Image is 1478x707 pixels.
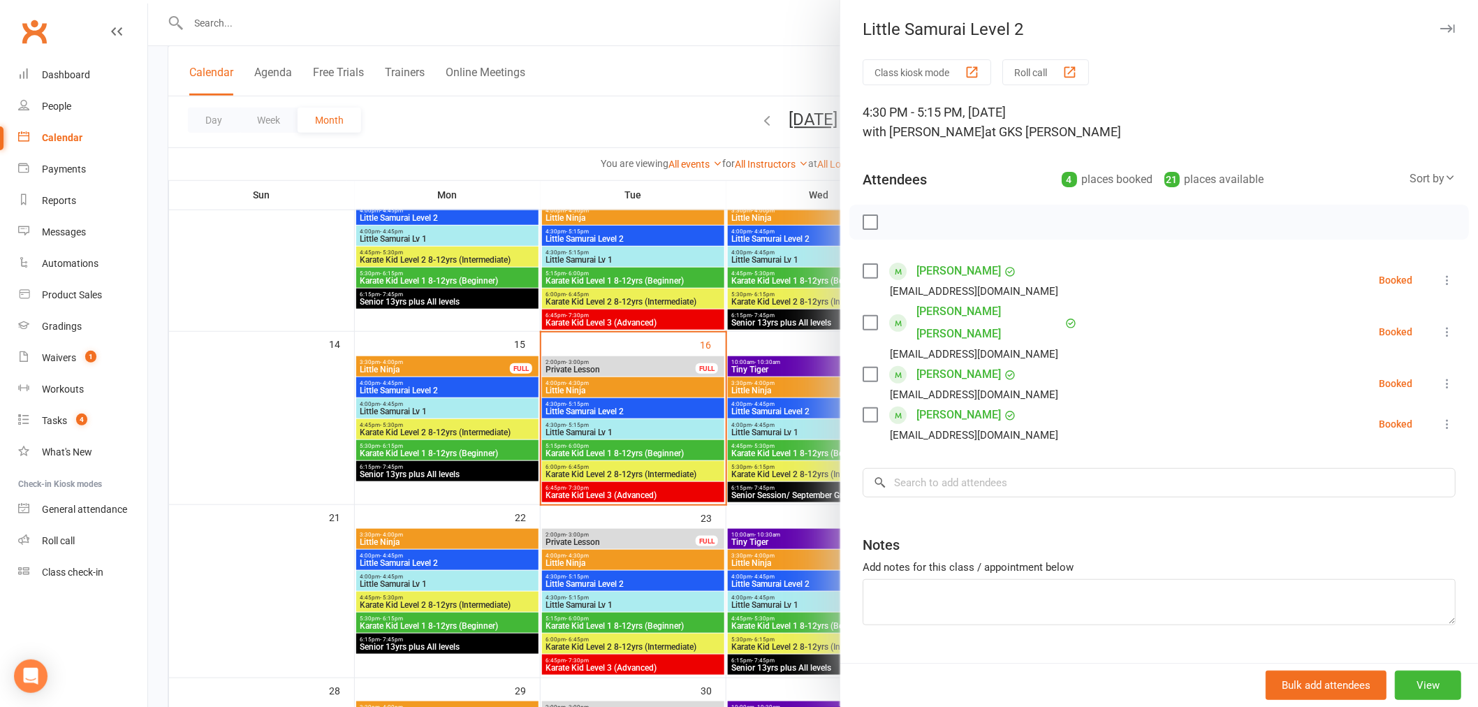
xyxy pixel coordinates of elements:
[42,415,67,426] div: Tasks
[1379,379,1412,388] div: Booked
[18,217,147,248] a: Messages
[42,101,71,112] div: People
[18,248,147,279] a: Automations
[42,567,103,578] div: Class check-in
[863,535,900,555] div: Notes
[985,124,1121,139] span: at GKS [PERSON_NAME]
[85,351,96,363] span: 1
[890,386,1058,404] div: [EMAIL_ADDRESS][DOMAIN_NAME]
[863,103,1456,142] div: 4:30 PM - 5:15 PM, [DATE]
[18,91,147,122] a: People
[18,405,147,437] a: Tasks 4
[42,321,82,332] div: Gradings
[863,468,1456,497] input: Search to add attendees
[42,69,90,80] div: Dashboard
[18,279,147,311] a: Product Sales
[18,557,147,588] a: Class kiosk mode
[916,300,1062,345] a: [PERSON_NAME] [PERSON_NAME]
[863,559,1456,576] div: Add notes for this class / appointment below
[42,535,75,546] div: Roll call
[18,154,147,185] a: Payments
[1379,419,1412,429] div: Booked
[18,525,147,557] a: Roll call
[14,659,47,693] div: Open Intercom Messenger
[1410,170,1456,188] div: Sort by
[18,311,147,342] a: Gradings
[18,342,147,374] a: Waivers 1
[1379,275,1412,285] div: Booked
[42,384,84,395] div: Workouts
[1266,671,1386,700] button: Bulk add attendees
[76,414,87,425] span: 4
[42,504,127,515] div: General attendance
[42,163,86,175] div: Payments
[916,404,1001,426] a: [PERSON_NAME]
[890,282,1058,300] div: [EMAIL_ADDRESS][DOMAIN_NAME]
[840,20,1478,39] div: Little Samurai Level 2
[18,437,147,468] a: What's New
[863,59,991,85] button: Class kiosk mode
[1062,170,1153,189] div: places booked
[42,226,86,238] div: Messages
[863,170,927,189] div: Attendees
[890,345,1058,363] div: [EMAIL_ADDRESS][DOMAIN_NAME]
[1062,172,1077,187] div: 4
[42,446,92,458] div: What's New
[1164,172,1180,187] div: 21
[18,122,147,154] a: Calendar
[18,59,147,91] a: Dashboard
[42,289,102,300] div: Product Sales
[42,352,76,363] div: Waivers
[1379,327,1412,337] div: Booked
[890,426,1058,444] div: [EMAIL_ADDRESS][DOMAIN_NAME]
[17,14,52,49] a: Clubworx
[1395,671,1461,700] button: View
[916,363,1001,386] a: [PERSON_NAME]
[18,185,147,217] a: Reports
[42,132,82,143] div: Calendar
[18,494,147,525] a: General attendance kiosk mode
[42,258,98,269] div: Automations
[863,124,985,139] span: with [PERSON_NAME]
[18,374,147,405] a: Workouts
[916,260,1001,282] a: [PERSON_NAME]
[1002,59,1089,85] button: Roll call
[42,195,76,206] div: Reports
[1164,170,1264,189] div: places available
